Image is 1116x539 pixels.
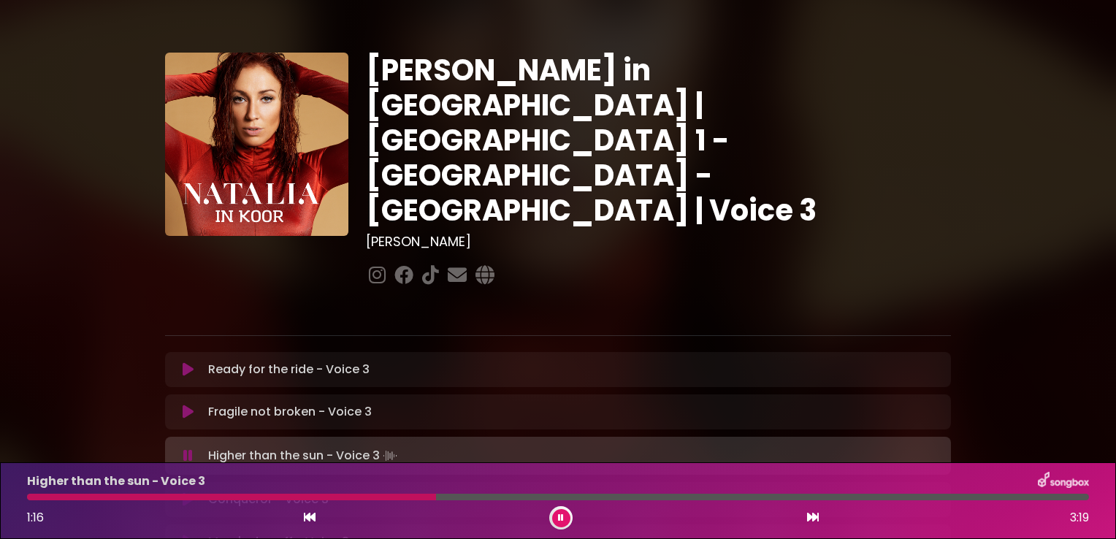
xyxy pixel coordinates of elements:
[208,446,400,466] p: Higher than the sun - Voice 3
[366,234,951,250] h3: [PERSON_NAME]
[27,473,205,490] p: Higher than the sun - Voice 3
[1070,509,1089,527] span: 3:19
[27,509,44,526] span: 1:16
[165,53,348,236] img: YTVS25JmS9CLUqXqkEhs
[380,446,400,466] img: waveform4.gif
[208,361,370,378] p: Ready for the ride - Voice 3
[1038,472,1089,491] img: songbox-logo-white.png
[208,403,372,421] p: Fragile not broken - Voice 3
[366,53,951,228] h1: [PERSON_NAME] in [GEOGRAPHIC_DATA] | [GEOGRAPHIC_DATA] 1 - [GEOGRAPHIC_DATA] - [GEOGRAPHIC_DATA] ...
